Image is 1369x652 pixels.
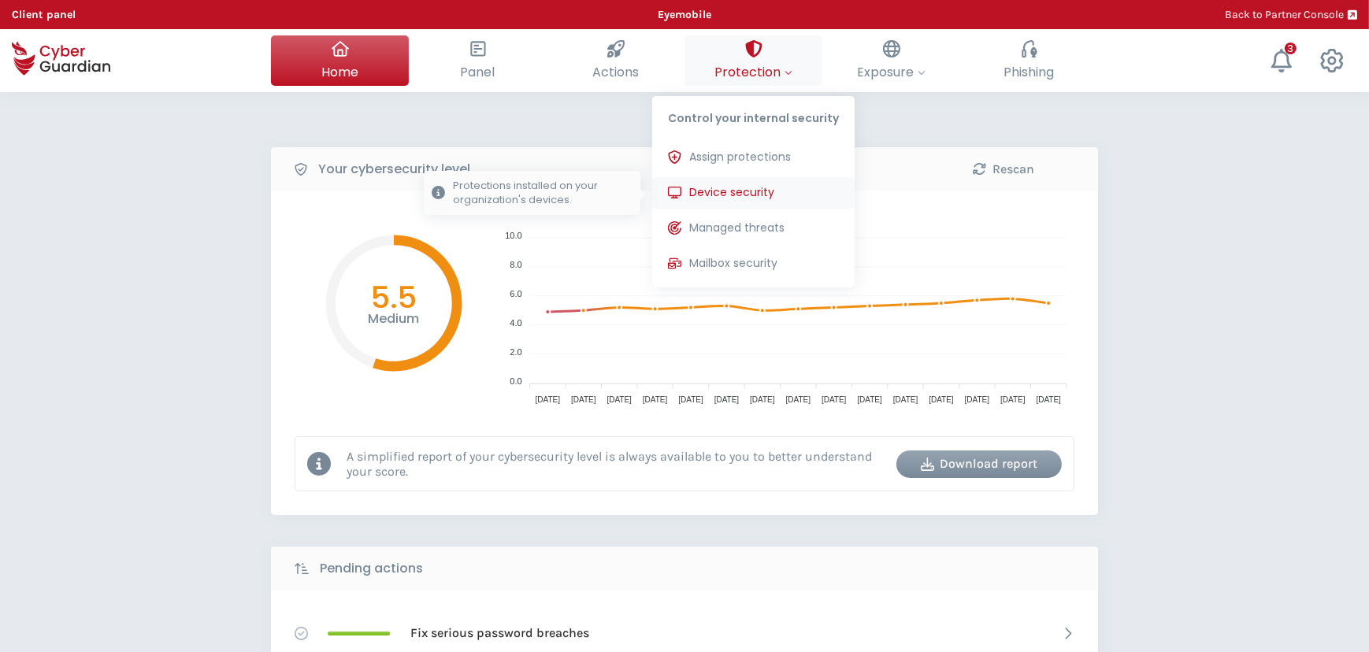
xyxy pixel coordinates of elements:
span: Assign protections [689,149,791,165]
tspan: [DATE] [536,395,561,404]
div: Download report [908,454,1050,473]
span: Device security [689,184,774,201]
span: Protection [714,62,792,82]
tspan: [DATE] [714,395,740,404]
button: Mailbox security [652,248,855,280]
tspan: [DATE] [965,395,990,404]
tspan: [DATE] [893,395,918,404]
tspan: [DATE] [786,395,811,404]
span: Managed threats [689,220,785,236]
button: ProtectionControl your internal securityAssign protectionsDevice securityProtections installed on... [684,35,822,86]
button: Phishing [960,35,1098,86]
button: Rescan [921,155,1086,183]
tspan: [DATE] [750,395,775,404]
span: Exposure [857,62,926,82]
button: Home [271,35,409,86]
tspan: [DATE] [929,395,954,404]
button: Actions [547,35,684,86]
b: Eyemobile [658,8,711,21]
tspan: 6.0 [510,289,521,298]
button: Managed threats [652,213,855,244]
span: Phishing [1004,62,1055,82]
tspan: 0.0 [510,376,521,386]
span: Actions [592,62,639,82]
span: Home [321,62,358,82]
b: Your cybersecurity level [318,160,470,179]
button: Device securityProtections installed on your organization's devices. [652,177,855,209]
div: Rescan [933,160,1074,179]
span: Panel [461,62,495,82]
p: A simplified report of your cybersecurity level is always available to you to better understand y... [347,449,885,479]
p: Protections installed on your organization's devices. [453,179,633,207]
tspan: [DATE] [607,395,632,404]
button: Panel [409,35,547,86]
tspan: [DATE] [678,395,703,404]
tspan: [DATE] [643,395,668,404]
a: Back to Partner Console [1225,6,1357,23]
tspan: 2.0 [510,347,521,357]
tspan: 10.0 [505,232,521,241]
tspan: [DATE] [857,395,882,404]
tspan: [DATE] [571,395,596,404]
tspan: [DATE] [1037,395,1062,404]
div: 3 [1285,43,1297,54]
tspan: [DATE] [822,395,847,404]
button: Download report [896,450,1062,478]
tspan: 4.0 [510,318,521,328]
b: Client panel [12,8,76,21]
button: Assign protections [652,142,855,173]
b: Pending actions [320,559,423,578]
tspan: [DATE] [1000,395,1026,404]
p: Control your internal security [652,96,855,134]
span: Mailbox security [689,255,777,272]
tspan: 8.0 [510,260,521,269]
p: Fix serious password breaches [410,624,589,642]
button: Exposure [822,35,960,86]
